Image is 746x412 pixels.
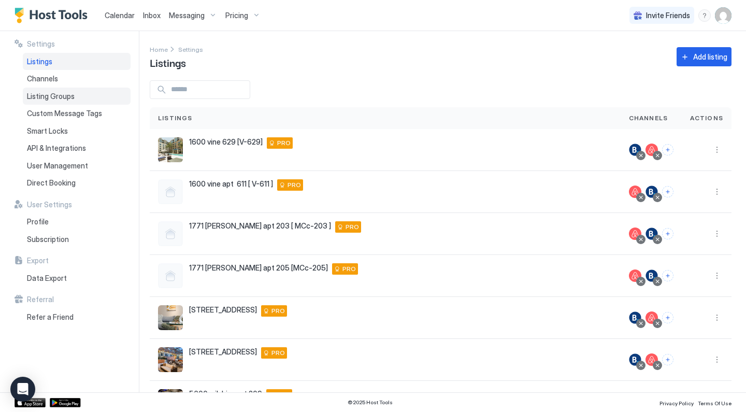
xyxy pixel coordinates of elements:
[23,174,131,192] a: Direct Booking
[225,11,248,20] span: Pricing
[158,305,183,330] div: listing image
[271,306,285,316] span: PRO
[27,57,52,66] span: Listings
[662,312,673,323] button: Connect channels
[659,397,694,408] a: Privacy Policy
[646,11,690,20] span: Invite Friends
[346,222,359,232] span: PRO
[178,46,203,53] span: Settings
[659,400,694,406] span: Privacy Policy
[27,126,68,136] span: Smart Locks
[167,81,250,98] input: Input Field
[189,347,257,357] span: [STREET_ADDRESS]
[698,400,731,406] span: Terms Of Use
[27,109,102,118] span: Custom Message Tags
[27,217,49,226] span: Profile
[662,186,673,197] button: Connect channels
[715,7,731,24] div: User profile
[27,161,88,171] span: User Management
[277,390,290,400] span: PRO
[189,179,273,189] span: 1600 vine apt 611 [ V-611 ]
[105,11,135,20] span: Calendar
[677,47,731,66] button: Add listing
[711,144,723,156] div: menu
[711,186,723,198] div: menu
[698,9,711,22] div: menu
[105,10,135,21] a: Calendar
[50,398,81,407] a: Google Play Store
[288,180,301,190] span: PRO
[150,44,168,54] div: Breadcrumb
[662,228,673,239] button: Connect channels
[23,88,131,105] a: Listing Groups
[342,264,356,274] span: PRO
[23,231,131,248] a: Subscription
[23,105,131,122] a: Custom Message Tags
[271,348,285,358] span: PRO
[23,157,131,175] a: User Management
[711,186,723,198] button: More options
[711,353,723,366] button: More options
[150,44,168,54] a: Home
[178,44,203,54] a: Settings
[27,295,54,304] span: Referral
[27,235,69,244] span: Subscription
[23,269,131,287] a: Data Export
[158,137,183,162] div: listing image
[27,312,74,322] span: Refer a Friend
[690,113,723,123] span: Actions
[27,256,49,265] span: Export
[662,144,673,155] button: Connect channels
[693,51,727,62] div: Add listing
[10,377,35,402] div: Open Intercom Messenger
[711,353,723,366] div: menu
[158,113,193,123] span: Listings
[15,8,92,23] a: Host Tools Logo
[348,399,393,406] span: © 2025 Host Tools
[711,269,723,282] div: menu
[189,137,263,147] span: 1600 vine 629 [V-629]
[158,347,183,372] div: listing image
[662,354,673,365] button: Connect channels
[27,274,67,283] span: Data Export
[189,263,328,273] span: 1771 [PERSON_NAME] apt 205 [MCc-205]
[150,54,186,70] span: Listings
[23,53,131,70] a: Listings
[143,10,161,21] a: Inbox
[711,228,723,240] div: menu
[23,308,131,326] a: Refer a Friend
[23,122,131,140] a: Smart Locks
[27,92,75,101] span: Listing Groups
[189,305,257,315] span: [STREET_ADDRESS]
[662,270,673,281] button: Connect channels
[15,398,46,407] a: App Store
[27,74,58,83] span: Channels
[711,269,723,282] button: More options
[711,311,723,324] div: menu
[277,138,291,148] span: PRO
[23,213,131,231] a: Profile
[143,11,161,20] span: Inbox
[189,389,262,399] span: 5600 wilshire apt 209
[27,39,55,49] span: Settings
[189,221,331,231] span: 1771 [PERSON_NAME] apt 203 [ MCc-203 ]
[150,46,168,53] span: Home
[27,144,86,153] span: API & Integrations
[711,228,723,240] button: More options
[711,144,723,156] button: More options
[27,178,76,188] span: Direct Booking
[169,11,205,20] span: Messaging
[629,113,668,123] span: Channels
[711,311,723,324] button: More options
[23,139,131,157] a: API & Integrations
[23,70,131,88] a: Channels
[698,397,731,408] a: Terms Of Use
[178,44,203,54] div: Breadcrumb
[27,200,72,209] span: User Settings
